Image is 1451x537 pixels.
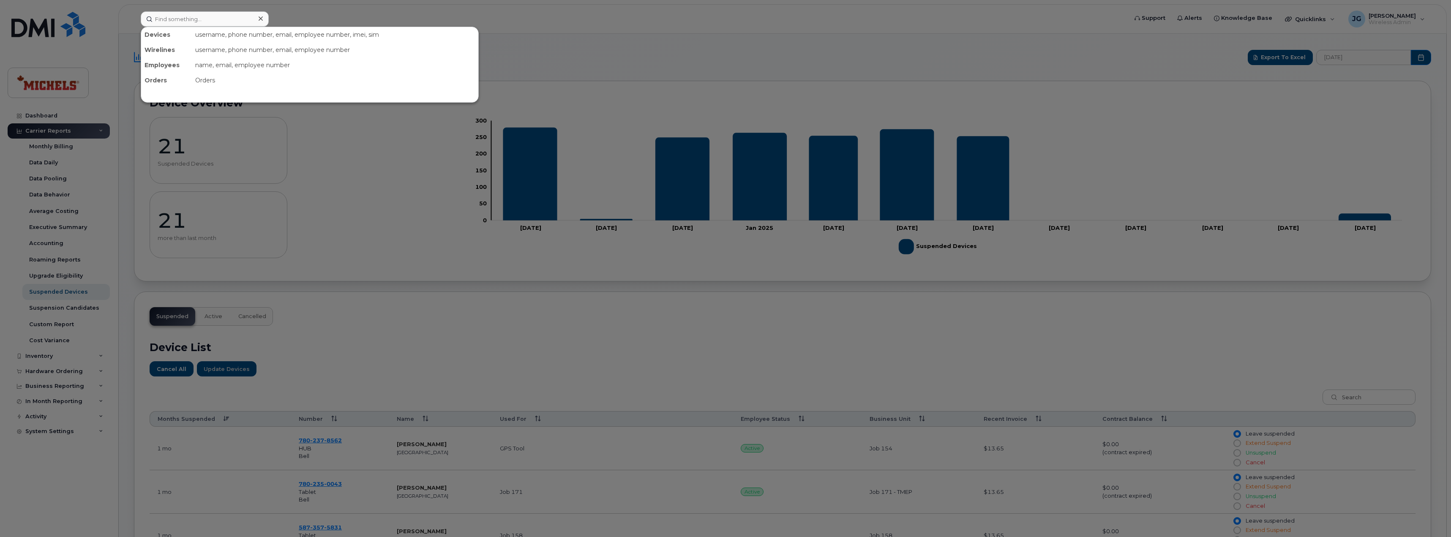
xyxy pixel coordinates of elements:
div: username, phone number, email, employee number, imei, sim [192,27,478,42]
div: name, email, employee number [192,57,478,73]
div: Wirelines [141,42,192,57]
div: Orders [141,73,192,88]
div: Devices [141,27,192,42]
div: username, phone number, email, employee number [192,42,478,57]
div: Orders [192,73,478,88]
div: Employees [141,57,192,73]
